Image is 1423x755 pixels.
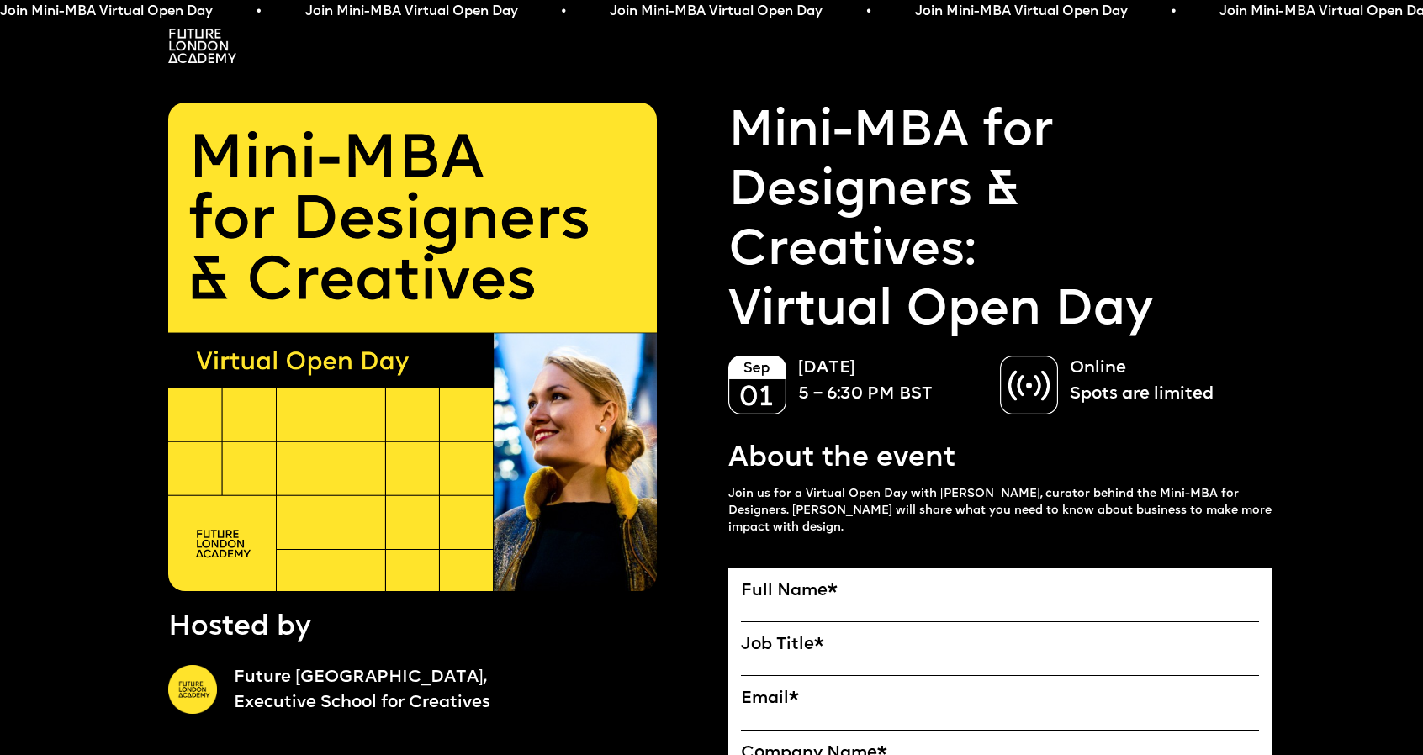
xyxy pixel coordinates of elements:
label: Full Name [741,581,1259,601]
span: • [1171,3,1176,20]
img: A yellow circle with Future London Academy logo [168,665,217,714]
p: [DATE] 5 – 6:30 PM BST [798,356,983,407]
img: A logo saying in 3 lines: Future London Academy [168,29,236,63]
a: Future [GEOGRAPHIC_DATA],Executive School for Creatives [234,665,711,716]
p: Online Spots are limited [1070,356,1255,407]
p: Join us for a Virtual Open Day with [PERSON_NAME], curator behind the Mini-MBA for Designers. [PE... [728,486,1272,536]
label: Job Title [741,635,1259,655]
p: About the event [728,439,955,478]
span: • [865,3,870,20]
span: • [561,3,566,20]
a: Mini-MBA for Designers & Creatives: [728,103,1272,282]
span: • [256,3,261,20]
p: Virtual Open Day [728,103,1272,341]
p: Hosted by [168,608,311,647]
label: Email [741,689,1259,709]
